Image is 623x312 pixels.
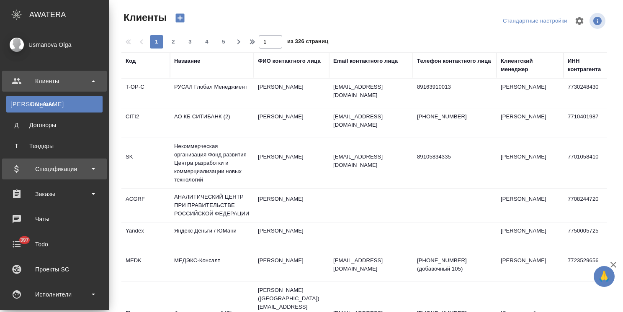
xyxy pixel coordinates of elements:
td: CITI2 [121,108,170,138]
span: 3 [183,38,197,46]
span: из 326 страниц [287,36,328,49]
td: 7750005725 [564,222,612,252]
td: ACGRF [121,191,170,220]
div: Usmanova Olga [6,40,103,49]
td: [PERSON_NAME] [497,148,564,178]
span: Настроить таблицу [569,11,590,31]
button: Создать [170,11,190,25]
td: [PERSON_NAME] [497,252,564,281]
p: 89105834335 [417,153,492,161]
td: T-OP-C [121,79,170,108]
a: 397Todo [2,234,107,255]
td: [PERSON_NAME] [254,252,329,281]
button: 2 [167,35,180,49]
td: [PERSON_NAME] [497,222,564,252]
td: [PERSON_NAME] [497,191,564,220]
div: Договоры [10,121,98,129]
div: Название [174,57,200,65]
span: 4 [200,38,214,46]
td: АНАЛИТИЧЕСКИЙ ЦЕНТР ПРИ ПРАВИТЕЛЬСТВЕ РОССИЙСКОЙ ФЕДЕРАЦИИ [170,189,254,222]
div: Исполнители [6,288,103,301]
td: [PERSON_NAME] [497,79,564,108]
div: Todo [6,238,103,251]
td: МЕДЭКС-Консалт [170,252,254,281]
td: 7730248430 [564,79,612,108]
div: AWATERA [29,6,109,23]
span: 5 [217,38,230,46]
div: Клиентский менеджер [501,57,559,74]
p: [PHONE_NUMBER] [417,113,492,121]
div: ИНН контрагента [568,57,608,74]
div: Спецификации [6,163,103,175]
a: ТТендеры [6,138,103,154]
button: 3 [183,35,197,49]
div: Email контактного лица [333,57,398,65]
td: [PERSON_NAME] [254,108,329,138]
span: 🙏 [597,268,611,285]
td: 7708244720 [564,191,612,220]
p: [EMAIL_ADDRESS][DOMAIN_NAME] [333,113,409,129]
td: [PERSON_NAME] [497,108,564,138]
p: [EMAIL_ADDRESS][DOMAIN_NAME] [333,153,409,169]
td: Yandex [121,222,170,252]
a: Чаты [2,209,107,230]
td: [PERSON_NAME] [254,79,329,108]
p: [PHONE_NUMBER] (добавочный 105) [417,256,492,273]
td: РУСАЛ Глобал Менеджмент [170,79,254,108]
div: Проекты SC [6,263,103,276]
a: ДДоговоры [6,117,103,133]
a: Проекты SC [2,259,107,280]
td: АО КБ СИТИБАНК (2) [170,108,254,138]
div: Чаты [6,213,103,225]
span: Клиенты [121,11,167,24]
td: 7723529656 [564,252,612,281]
button: 5 [217,35,230,49]
div: Тендеры [10,142,98,150]
div: Код [126,57,136,65]
button: 4 [200,35,214,49]
span: 397 [15,236,34,244]
div: Заказы [6,188,103,200]
div: ФИО контактного лица [258,57,321,65]
td: Некоммерческая организация Фонд развития Центра разработки и коммерциализации новых технологий [170,138,254,188]
a: [PERSON_NAME]Клиенты [6,96,103,113]
p: [EMAIL_ADDRESS][DOMAIN_NAME] [333,83,409,100]
span: 2 [167,38,180,46]
div: Клиенты [10,100,98,108]
td: [PERSON_NAME] [254,148,329,178]
p: 89163910013 [417,83,492,91]
div: Телефон контактного лица [417,57,491,65]
td: [PERSON_NAME] [254,191,329,220]
td: MEDK [121,252,170,281]
td: SK [121,148,170,178]
button: 🙏 [594,266,615,287]
div: Клиенты [6,75,103,87]
p: [EMAIL_ADDRESS][DOMAIN_NAME] [333,256,409,273]
td: 7701058410 [564,148,612,178]
span: Посмотреть информацию [590,13,607,29]
td: Яндекс Деньги / ЮМани [170,222,254,252]
td: [PERSON_NAME] [254,222,329,252]
div: split button [501,15,569,28]
td: 7710401987 [564,108,612,138]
